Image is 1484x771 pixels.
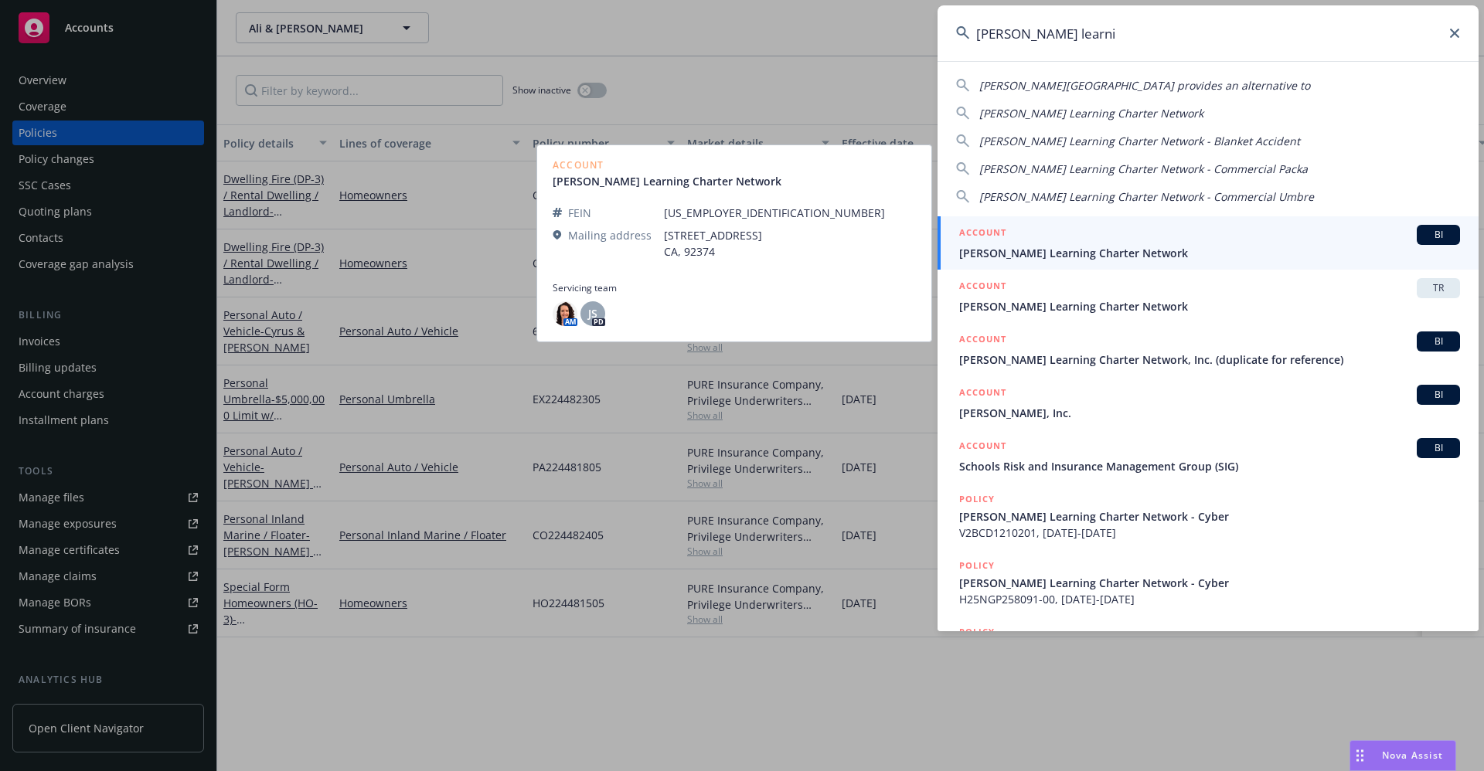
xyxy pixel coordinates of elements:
[959,558,995,573] h5: POLICY
[938,430,1479,483] a: ACCOUNTBISchools Risk and Insurance Management Group (SIG)
[979,134,1300,148] span: [PERSON_NAME] Learning Charter Network - Blanket Accident
[938,376,1479,430] a: ACCOUNTBI[PERSON_NAME], Inc.
[979,189,1314,204] span: [PERSON_NAME] Learning Charter Network - Commercial Umbre
[938,483,1479,549] a: POLICY[PERSON_NAME] Learning Charter Network - CyberV2BCD1210201, [DATE]-[DATE]
[938,216,1479,270] a: ACCOUNTBI[PERSON_NAME] Learning Charter Network
[979,161,1308,176] span: [PERSON_NAME] Learning Charter Network - Commercial Packa
[1423,335,1454,348] span: BI
[1423,441,1454,455] span: BI
[959,575,1460,591] span: [PERSON_NAME] Learning Charter Network - Cyber
[938,270,1479,323] a: ACCOUNTTR[PERSON_NAME] Learning Charter Network
[938,616,1479,682] a: POLICY
[959,491,995,507] h5: POLICY
[1423,388,1454,402] span: BI
[938,323,1479,376] a: ACCOUNTBI[PERSON_NAME] Learning Charter Network, Inc. (duplicate for reference)
[1423,228,1454,242] span: BI
[979,106,1203,121] span: [PERSON_NAME] Learning Charter Network
[959,405,1460,421] span: [PERSON_NAME], Inc.
[938,5,1479,61] input: Search...
[959,438,1006,457] h5: ACCOUNT
[1382,749,1443,762] span: Nova Assist
[959,591,1460,607] span: H25NGP258091-00, [DATE]-[DATE]
[959,508,1460,525] span: [PERSON_NAME] Learning Charter Network - Cyber
[959,225,1006,243] h5: ACCOUNT
[959,245,1460,261] span: [PERSON_NAME] Learning Charter Network
[1350,740,1456,771] button: Nova Assist
[979,78,1310,93] span: [PERSON_NAME][GEOGRAPHIC_DATA] provides an alternative to
[938,549,1479,616] a: POLICY[PERSON_NAME] Learning Charter Network - CyberH25NGP258091-00, [DATE]-[DATE]
[1423,281,1454,295] span: TR
[959,331,1006,350] h5: ACCOUNT
[959,458,1460,474] span: Schools Risk and Insurance Management Group (SIG)
[959,385,1006,403] h5: ACCOUNT
[959,298,1460,314] span: [PERSON_NAME] Learning Charter Network
[1350,741,1370,770] div: Drag to move
[959,352,1460,368] span: [PERSON_NAME] Learning Charter Network, Inc. (duplicate for reference)
[959,278,1006,297] h5: ACCOUNT
[959,624,995,640] h5: POLICY
[959,525,1460,541] span: V2BCD1210201, [DATE]-[DATE]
